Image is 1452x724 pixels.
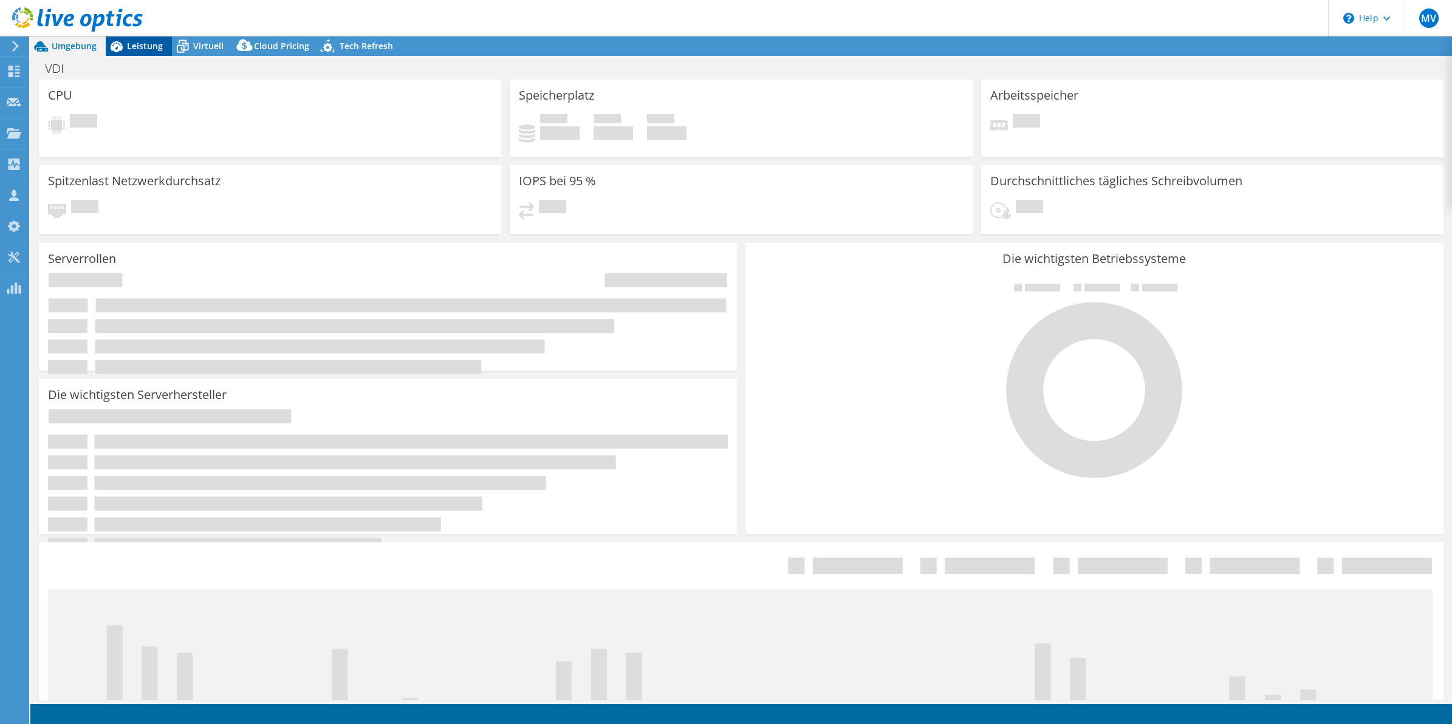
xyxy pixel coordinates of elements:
h4: 0 GiB [594,126,633,140]
span: Ausstehend [1016,200,1043,216]
span: Leistung [127,40,163,52]
h3: Durchschnittliches tägliches Schreibvolumen [990,174,1242,188]
h3: CPU [48,89,72,102]
h3: Serverrollen [48,252,116,265]
span: Umgebung [52,40,97,52]
span: Ausstehend [1013,114,1040,131]
span: MV [1419,9,1439,28]
span: Verfügbar [594,114,621,126]
svg: \n [1343,13,1354,24]
h3: Arbeitsspeicher [990,89,1078,102]
h3: Die wichtigsten Serverhersteller [48,388,227,401]
h3: Spitzenlast Netzwerkdurchsatz [48,174,221,188]
h4: 0 GiB [540,126,580,140]
h4: 0 GiB [647,126,687,140]
span: Insgesamt [647,114,674,126]
span: Tech Refresh [340,40,393,52]
span: Virtuell [193,40,224,52]
span: Belegt [540,114,567,126]
span: Cloud Pricing [254,40,309,52]
h1: VDI [39,62,83,75]
h3: Speicherplatz [519,89,594,102]
span: Ausstehend [71,200,98,216]
h3: IOPS bei 95 % [519,174,596,188]
span: Ausstehend [539,200,566,216]
span: Ausstehend [70,114,97,131]
h3: Die wichtigsten Betriebssysteme [755,252,1434,265]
